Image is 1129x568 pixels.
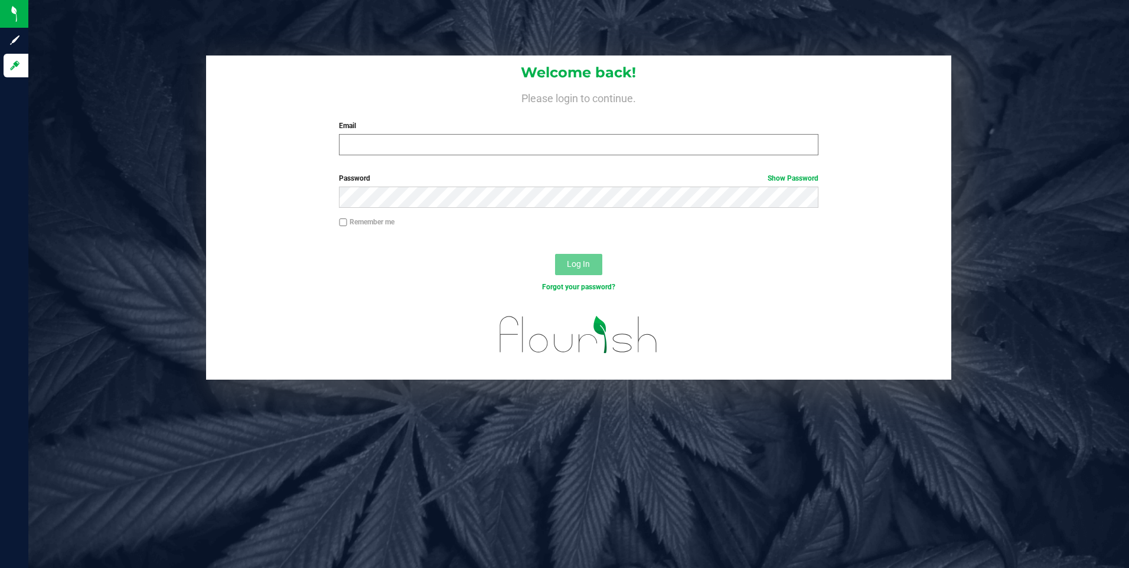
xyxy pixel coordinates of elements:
input: Remember me [339,218,347,227]
label: Remember me [339,217,394,227]
h4: Please login to continue. [206,90,952,104]
inline-svg: Sign up [9,34,21,46]
span: Password [339,174,370,182]
inline-svg: Log in [9,60,21,71]
label: Email [339,120,818,131]
a: Forgot your password? [542,283,615,291]
h1: Welcome back! [206,65,952,80]
button: Log In [555,254,602,275]
img: flourish_logo.svg [485,305,672,365]
span: Log In [567,259,590,269]
a: Show Password [768,174,818,182]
